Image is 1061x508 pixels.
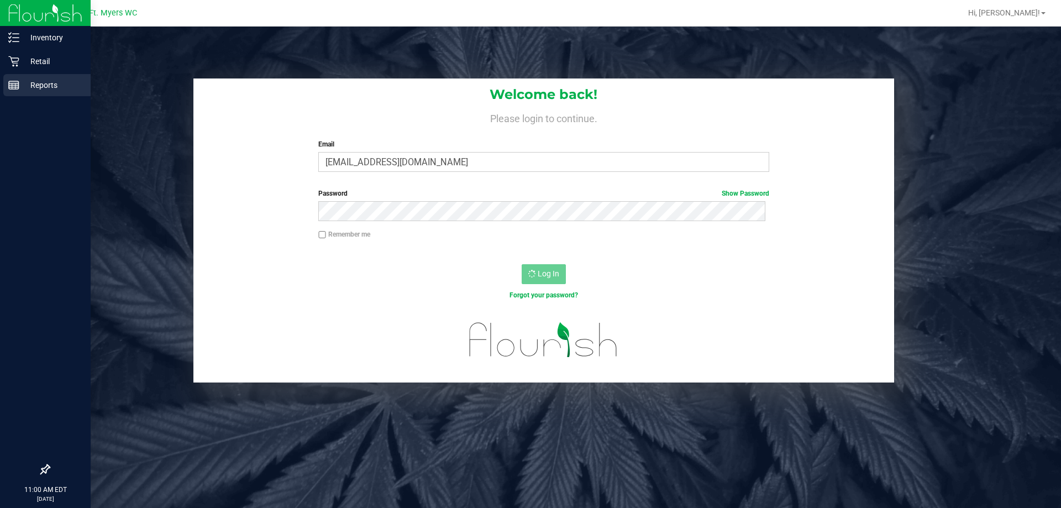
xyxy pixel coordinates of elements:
[318,231,326,239] input: Remember me
[538,269,559,278] span: Log In
[318,139,769,149] label: Email
[722,190,769,197] a: Show Password
[8,80,19,91] inline-svg: Reports
[318,229,370,239] label: Remember me
[19,31,86,44] p: Inventory
[456,312,631,368] img: flourish_logo.svg
[318,190,348,197] span: Password
[19,55,86,68] p: Retail
[8,32,19,43] inline-svg: Inventory
[193,87,894,102] h1: Welcome back!
[5,495,86,503] p: [DATE]
[19,78,86,92] p: Reports
[89,8,137,18] span: Ft. Myers WC
[5,485,86,495] p: 11:00 AM EDT
[510,291,578,299] a: Forgot your password?
[968,8,1040,17] span: Hi, [PERSON_NAME]!
[8,56,19,67] inline-svg: Retail
[522,264,566,284] button: Log In
[193,111,894,124] h4: Please login to continue.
